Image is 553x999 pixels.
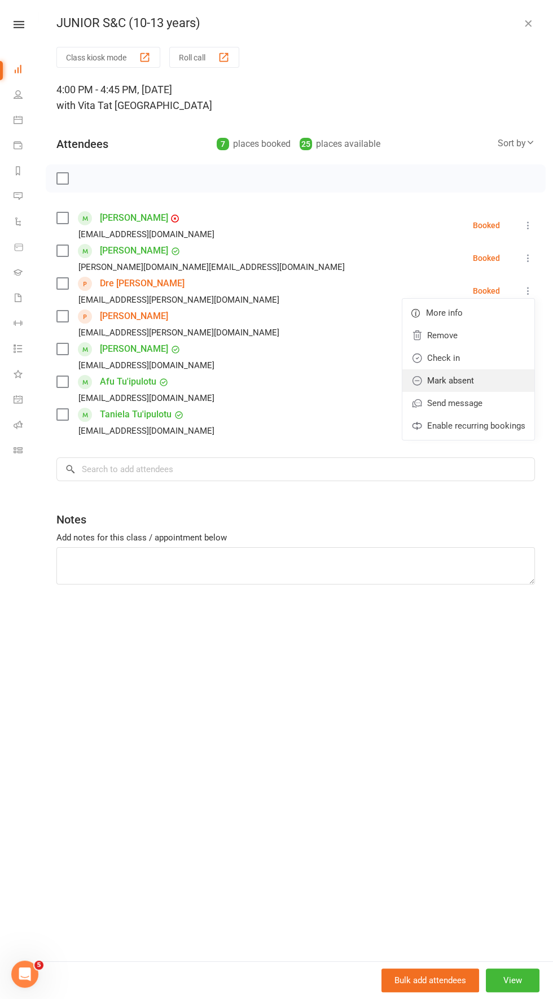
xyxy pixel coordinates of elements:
div: JUNIOR S&C (10-13 years) [38,16,553,30]
div: [EMAIL_ADDRESS][PERSON_NAME][DOMAIN_NAME] [78,293,279,307]
a: Dre [PERSON_NAME] [100,274,185,293]
a: [PERSON_NAME] [100,340,168,358]
a: Check in [402,347,534,369]
a: [PERSON_NAME] [100,242,168,260]
div: [EMAIL_ADDRESS][DOMAIN_NAME] [78,227,214,242]
div: Attendees [56,136,108,152]
button: View [486,969,539,992]
a: More info [402,302,534,324]
div: places booked [217,136,291,152]
a: Enable recurring bookings [402,415,534,437]
a: What's New [14,363,39,388]
div: [EMAIL_ADDRESS][PERSON_NAME][DOMAIN_NAME] [78,325,279,340]
span: 5 [34,961,43,970]
span: with Vita T [56,99,103,111]
a: [PERSON_NAME] [100,209,168,227]
div: [PERSON_NAME][DOMAIN_NAME][EMAIL_ADDRESS][DOMAIN_NAME] [78,260,345,274]
a: Afu Tu'ipulotu [100,373,156,391]
div: Booked [473,254,500,262]
a: Payments [14,134,39,159]
button: Bulk add attendees [381,969,479,992]
div: 25 [300,138,312,150]
a: Taniela Tu'ipulotu [100,405,172,424]
a: People [14,83,39,108]
iframe: Intercom live chat [11,961,38,988]
a: Class kiosk mode [14,439,39,464]
a: Reports [14,159,39,185]
div: places available [300,136,380,152]
a: [PERSON_NAME] [100,307,168,325]
span: More info [426,306,463,320]
div: 4:00 PM - 4:45 PM, [DATE] [56,82,535,114]
a: Remove [402,324,534,347]
span: at [GEOGRAPHIC_DATA] [103,99,212,111]
div: Booked [473,221,500,229]
a: Dashboard [14,58,39,83]
div: [EMAIL_ADDRESS][DOMAIN_NAME] [78,391,214,405]
a: General attendance kiosk mode [14,388,39,413]
div: [EMAIL_ADDRESS][DOMAIN_NAME] [78,358,214,373]
button: Roll call [169,47,239,68]
button: Class kiosk mode [56,47,160,68]
a: Mark absent [402,369,534,392]
div: Notes [56,512,86,527]
div: Booked [473,287,500,295]
input: Search to add attendees [56,457,535,481]
div: Add notes for this class / appointment below [56,531,535,544]
a: Roll call kiosk mode [14,413,39,439]
a: Send message [402,392,534,415]
div: 7 [217,138,229,150]
div: [EMAIL_ADDRESS][DOMAIN_NAME] [78,424,214,438]
a: Product Sales [14,235,39,261]
a: Calendar [14,108,39,134]
div: Sort by [498,136,535,151]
